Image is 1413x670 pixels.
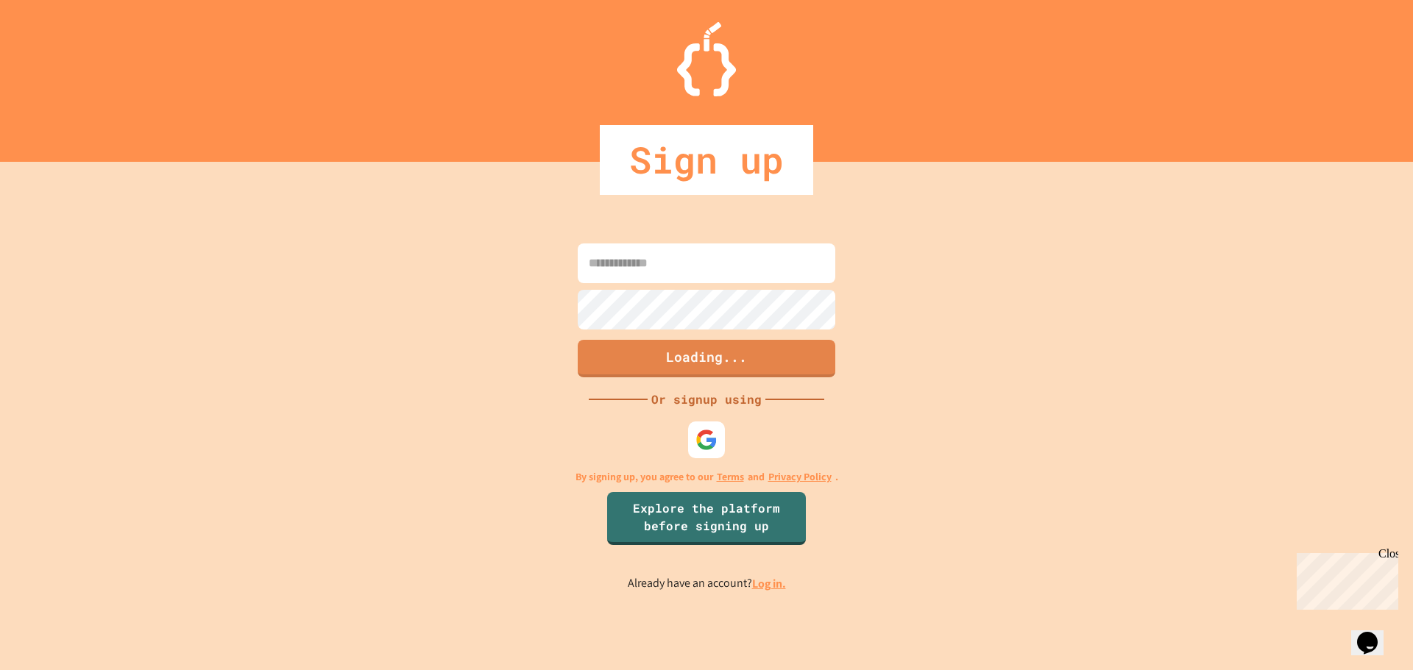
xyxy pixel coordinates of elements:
a: Terms [717,469,744,485]
div: Chat with us now!Close [6,6,102,93]
img: google-icon.svg [695,429,718,451]
iframe: chat widget [1291,547,1398,610]
div: Or signup using [648,391,765,408]
p: Already have an account? [628,574,786,593]
a: Log in. [752,576,786,591]
a: Privacy Policy [768,469,832,485]
div: Sign up [600,125,813,195]
button: Loading... [578,340,835,377]
p: By signing up, you agree to our and . [576,469,838,485]
a: Explore the platform before signing up [607,492,806,545]
iframe: chat widget [1351,611,1398,655]
img: Logo.svg [677,22,736,96]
